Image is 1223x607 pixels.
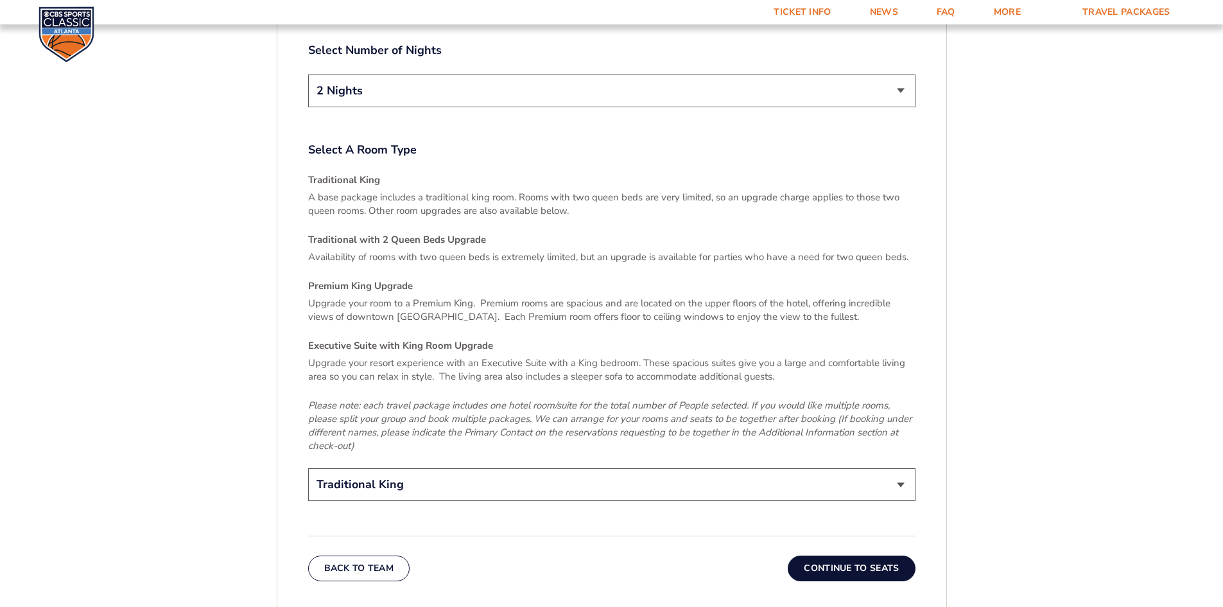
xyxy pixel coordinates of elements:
[308,142,915,158] label: Select A Room Type
[308,173,915,187] h4: Traditional King
[308,191,915,218] p: A base package includes a traditional king room. Rooms with two queen beds are very limited, so a...
[308,251,915,264] p: Availability of rooms with two queen beds is extremely limited, but an upgrade is available for p...
[308,556,410,581] button: Back To Team
[308,339,915,353] h4: Executive Suite with King Room Upgrade
[39,6,94,62] img: CBS Sports Classic
[308,356,915,383] p: Upgrade your resort experience with an Executive Suite with a King bedroom. These spacious suites...
[308,297,915,324] p: Upgrade your room to a Premium King. Premium rooms are spacious and are located on the upper floo...
[308,233,915,247] h4: Traditional with 2 Queen Beds Upgrade
[308,42,915,58] label: Select Number of Nights
[308,279,915,293] h4: Premium King Upgrade
[788,556,915,581] button: Continue To Seats
[308,399,912,452] em: Please note: each travel package includes one hotel room/suite for the total number of People sel...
